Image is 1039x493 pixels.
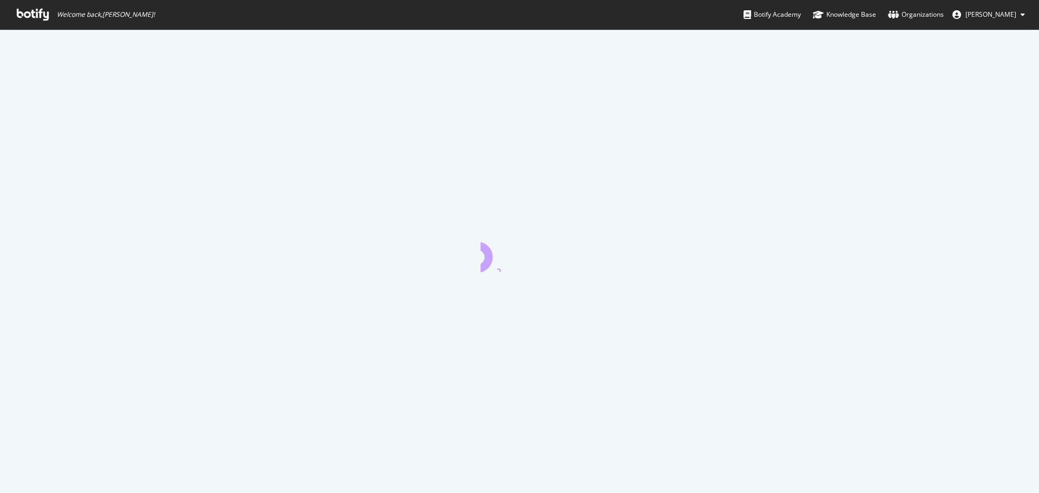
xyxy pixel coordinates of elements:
div: Knowledge Base [813,9,876,20]
div: animation [481,233,558,272]
button: [PERSON_NAME] [944,6,1034,23]
span: Lukas MÄNNL [965,10,1016,19]
span: Welcome back, [PERSON_NAME] ! [57,10,155,19]
div: Organizations [888,9,944,20]
div: Botify Academy [744,9,801,20]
